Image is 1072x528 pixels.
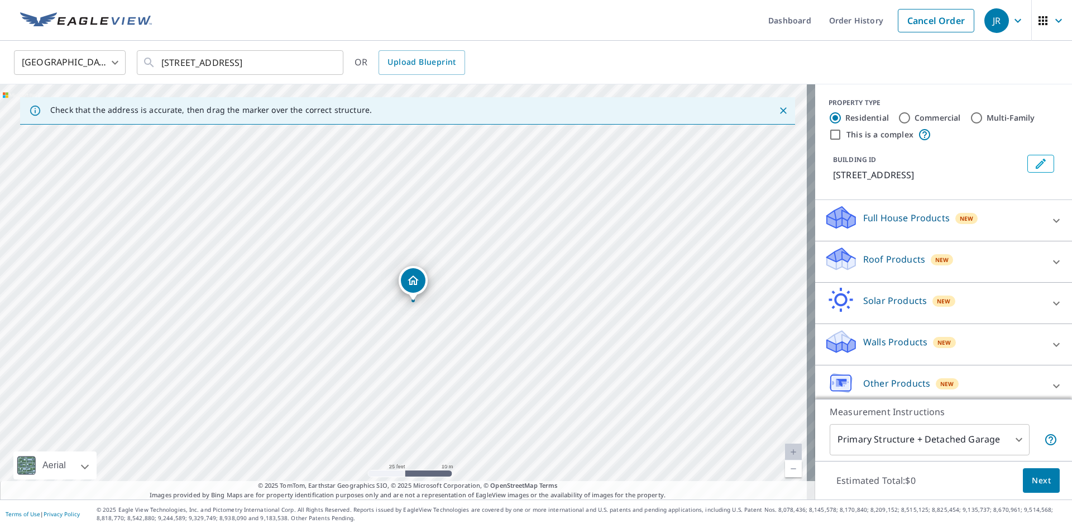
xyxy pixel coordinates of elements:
div: Walls ProductsNew [824,329,1063,360]
a: OpenStreetMap [490,481,537,489]
div: Full House ProductsNew [824,204,1063,236]
div: Solar ProductsNew [824,287,1063,319]
p: Other Products [863,377,930,390]
img: EV Logo [20,12,152,29]
span: Next [1032,474,1051,488]
p: Check that the address is accurate, then drag the marker over the correct structure. [50,105,372,115]
span: Upload Blueprint [387,55,456,69]
label: Commercial [915,112,961,123]
div: [GEOGRAPHIC_DATA] [14,47,126,78]
button: Edit building 1 [1027,155,1054,173]
a: Terms [539,481,558,489]
span: New [940,379,954,388]
label: Multi-Family [987,112,1035,123]
div: JR [984,8,1009,33]
p: © 2025 Eagle View Technologies, Inc. and Pictometry International Corp. All Rights Reserved. Repo... [97,506,1066,522]
a: Terms of Use [6,510,40,518]
span: New [937,338,951,347]
p: Measurement Instructions [830,405,1057,418]
a: Privacy Policy [44,510,80,518]
span: New [935,255,949,264]
a: Upload Blueprint [379,50,465,75]
span: New [960,214,974,223]
input: Search by address or latitude-longitude [161,47,320,78]
div: Dropped pin, building 1, Residential property, 1538 N Amarado Ct Wichita, KS 67212 [399,266,428,301]
button: Close [776,103,791,118]
p: Full House Products [863,211,950,225]
p: Roof Products [863,253,925,266]
div: Roof ProductsNew [824,246,1063,278]
p: BUILDING ID [833,155,876,164]
p: Walls Products [863,335,927,349]
a: Current Level 20, Zoom In Disabled [785,444,802,460]
div: PROPERTY TYPE [829,98,1059,108]
div: Aerial [39,451,69,479]
span: Your report will include the primary structure and a detached garage if one exists. [1044,433,1057,446]
div: Aerial [13,451,97,479]
label: This is a complex [846,129,913,140]
p: Estimated Total: $0 [827,468,925,493]
button: Next [1023,468,1060,493]
p: [STREET_ADDRESS] [833,168,1023,182]
a: Current Level 20, Zoom Out [785,460,802,477]
p: Solar Products [863,294,927,307]
div: Other ProductsNew [824,370,1063,402]
p: | [6,511,80,517]
label: Residential [845,112,889,123]
span: New [937,297,951,306]
a: Cancel Order [898,9,974,32]
div: OR [355,50,465,75]
div: Primary Structure + Detached Garage [830,424,1030,455]
span: © 2025 TomTom, Earthstar Geographics SIO, © 2025 Microsoft Corporation, © [258,481,558,491]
